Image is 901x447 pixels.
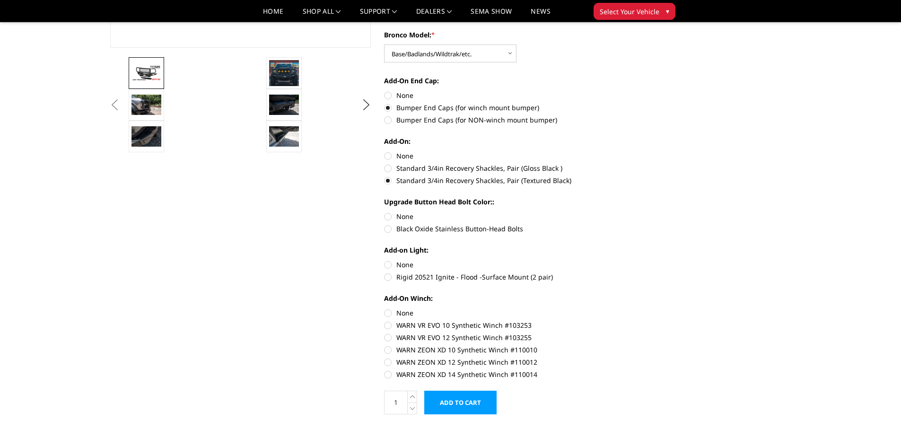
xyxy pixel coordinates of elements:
label: Add-on Light: [384,245,645,255]
img: Fits Warn Zeon and Warn VR EVO series winches [269,95,299,114]
label: Add-On Winch: [384,293,645,303]
label: WARN VR EVO 10 Synthetic Winch #103253 [384,320,645,330]
label: Rigid 20521 Ignite - Flood -Surface Mount (2 pair) [384,272,645,282]
a: Dealers [416,8,452,22]
label: Bumper End Caps (for winch mount bumper) [384,103,645,113]
img: Low profile design [131,95,161,114]
label: None [384,260,645,270]
label: None [384,90,645,100]
label: Bronco Model: [384,30,645,40]
span: Select Your Vehicle [600,7,659,17]
a: shop all [303,8,341,22]
img: Bronco Extreme Front (winch mount) [269,60,299,86]
label: None [384,151,645,161]
input: Add to Cart [424,391,497,414]
label: Standard 3/4in Recovery Shackles, Pair (Gloss Black ) [384,163,645,173]
label: WARN ZEON XD 10 Synthetic Winch #110010 [384,345,645,355]
label: Standard 3/4in Recovery Shackles, Pair (Textured Black) [384,175,645,185]
label: Bumper End Caps (for NON-winch mount bumper) [384,115,645,125]
iframe: Chat Widget [854,402,901,447]
label: None [384,211,645,221]
label: WARN ZEON XD 14 Synthetic Winch #110014 [384,369,645,379]
a: Support [360,8,397,22]
span: ▾ [666,6,669,16]
label: None [384,308,645,318]
img: Bronco Extreme Front (winch mount) [131,126,161,146]
label: Upgrade Button Head Bolt Color:: [384,197,645,207]
label: WARN VR EVO 12 Synthetic Winch #103255 [384,333,645,342]
button: Select Your Vehicle [594,3,675,20]
img: Bronco Extreme Front (winch mount) [269,126,299,146]
label: Add-On: [384,136,645,146]
button: Previous [108,98,122,112]
img: Bronco Extreme Front (winch mount) [131,65,161,81]
a: Home [263,8,283,22]
label: Add-On End Cap: [384,76,645,86]
button: Next [359,98,373,112]
a: News [531,8,550,22]
label: WARN ZEON XD 12 Synthetic Winch #110012 [384,357,645,367]
a: SEMA Show [471,8,512,22]
label: Black Oxide Stainless Button-Head Bolts [384,224,645,234]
